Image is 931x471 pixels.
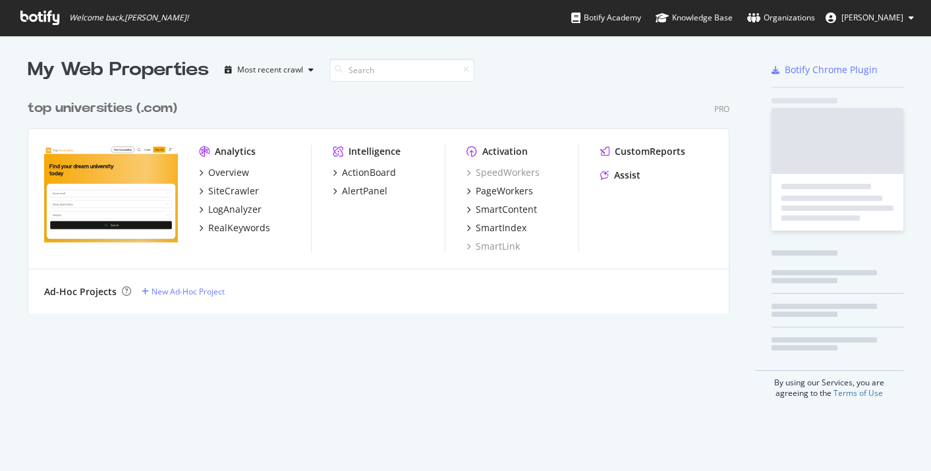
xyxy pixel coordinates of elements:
[28,57,209,83] div: My Web Properties
[714,103,729,115] div: Pro
[28,83,740,314] div: grid
[476,184,533,198] div: PageWorkers
[342,166,396,179] div: ActionBoard
[571,11,641,24] div: Botify Academy
[199,203,262,216] a: LogAnalyzer
[208,184,259,198] div: SiteCrawler
[466,166,540,179] a: SpeedWorkers
[772,63,878,76] a: Botify Chrome Plugin
[333,166,396,179] a: ActionBoard
[785,63,878,76] div: Botify Chrome Plugin
[815,7,924,28] button: [PERSON_NAME]
[208,203,262,216] div: LogAnalyzer
[615,145,685,158] div: CustomReports
[466,184,533,198] a: PageWorkers
[152,286,225,297] div: New Ad-Hoc Project
[349,145,401,158] div: Intelligence
[199,184,259,198] a: SiteCrawler
[466,221,526,235] a: SmartIndex
[747,11,815,24] div: Organizations
[476,221,526,235] div: SmartIndex
[142,286,225,297] a: New Ad-Hoc Project
[28,99,183,118] a: top universities (.com)
[466,203,537,216] a: SmartContent
[600,145,685,158] a: CustomReports
[614,169,640,182] div: Assist
[28,99,177,118] div: top universities (.com)
[329,59,474,82] input: Search
[44,285,117,298] div: Ad-Hoc Projects
[600,169,640,182] a: Assist
[656,11,733,24] div: Knowledge Base
[333,184,387,198] a: AlertPanel
[219,59,319,80] button: Most recent crawl
[199,166,249,179] a: Overview
[476,203,537,216] div: SmartContent
[833,387,883,399] a: Terms of Use
[208,221,270,235] div: RealKeywords
[215,145,256,158] div: Analytics
[237,66,303,74] div: Most recent crawl
[208,166,249,179] div: Overview
[841,12,903,23] span: Padmini Potnuru
[342,184,387,198] div: AlertPanel
[199,221,270,235] a: RealKeywords
[482,145,528,158] div: Activation
[466,240,520,253] a: SmartLink
[44,145,178,252] img: https://www.topuniversities.com
[755,370,904,399] div: By using our Services, you are agreeing to the
[69,13,188,23] span: Welcome back, [PERSON_NAME] !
